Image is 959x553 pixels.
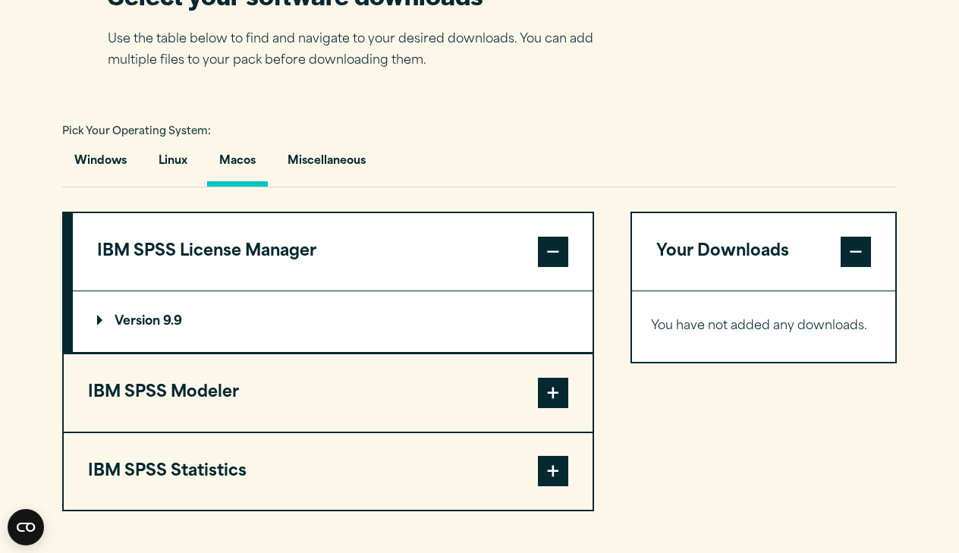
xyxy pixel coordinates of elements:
[64,433,593,511] button: IBM SPSS Statistics
[73,291,593,353] div: IBM SPSS License Manager
[8,509,44,545] button: Open CMP widget
[146,143,200,187] button: Linux
[632,213,895,291] button: Your Downloads
[97,316,182,328] p: Version 9.9
[632,291,895,362] div: Your Downloads
[108,29,616,73] p: Use the table below to find and navigate to your desired downloads. You can add multiple files to...
[64,354,593,432] button: IBM SPSS Modeler
[275,143,378,187] button: Miscellaneous
[73,213,593,291] button: IBM SPSS License Manager
[207,143,268,187] button: Macos
[73,291,593,352] summary: Version 9.9
[651,316,876,338] p: You have not added any downloads.
[62,143,139,187] button: Windows
[62,127,211,137] span: Pick Your Operating System:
